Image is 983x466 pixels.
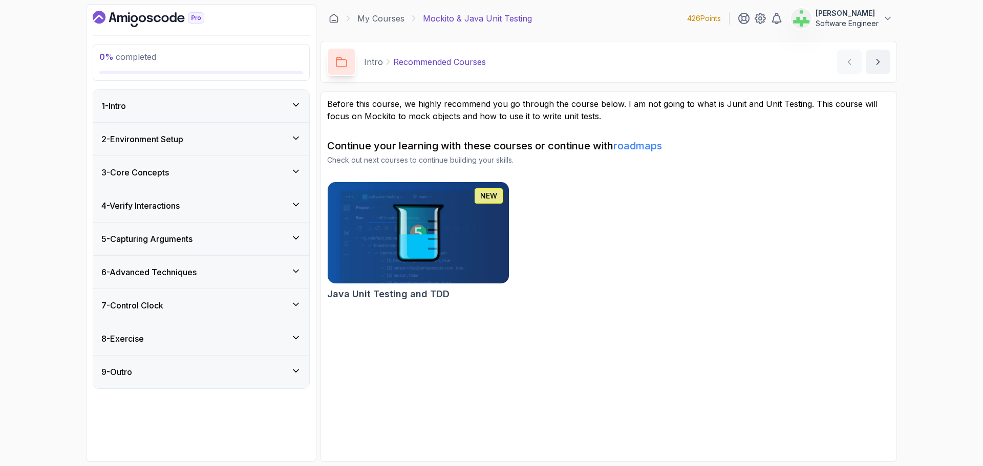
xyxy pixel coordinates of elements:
p: Recommended Courses [393,56,486,68]
a: Dashboard [329,13,339,24]
button: previous content [837,50,862,74]
button: 3-Core Concepts [93,156,309,189]
button: 5-Capturing Arguments [93,223,309,255]
button: 9-Outro [93,356,309,388]
p: Software Engineer [816,18,879,29]
p: Mockito & Java Unit Testing [423,12,532,25]
p: 426 Points [687,13,721,24]
h3: 8 - Exercise [101,332,144,345]
img: Java Unit Testing and TDD card [328,182,509,283]
h3: 9 - Outro [101,366,132,378]
h3: 2 - Environment Setup [101,133,183,145]
h2: Continue your learning with these courses or continue with [327,139,890,153]
h3: 7 - Control Clock [101,299,163,312]
button: 1-Intro [93,90,309,122]
a: My Courses [357,12,404,25]
h3: 3 - Core Concepts [101,166,169,179]
button: 6-Advanced Techniques [93,256,309,289]
button: 8-Exercise [93,322,309,355]
p: NEW [480,191,497,201]
a: Dashboard [93,11,228,27]
h3: 6 - Advanced Techniques [101,266,197,278]
span: 0 % [99,52,114,62]
h3: 5 - Capturing Arguments [101,233,193,245]
button: user profile image[PERSON_NAME]Software Engineer [791,8,893,29]
a: roadmaps [613,140,662,152]
button: 4-Verify Interactions [93,189,309,222]
h3: 1 - Intro [101,100,126,112]
h3: 4 - Verify Interactions [101,199,180,212]
p: [PERSON_NAME] [816,8,879,18]
button: 2-Environment Setup [93,123,309,156]
a: Java Unit Testing and TDD cardNEWJava Unit Testing and TDD [327,182,509,301]
p: Before this course, we highly recommend you go through the course below. I am not going to what i... [327,98,890,122]
span: completed [99,52,156,62]
h2: Java Unit Testing and TDD [327,287,450,301]
button: next content [866,50,890,74]
img: user profile image [792,9,811,28]
button: 7-Control Clock [93,289,309,322]
p: Check out next courses to continue building your skills. [327,155,890,165]
p: Intro [364,56,383,68]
